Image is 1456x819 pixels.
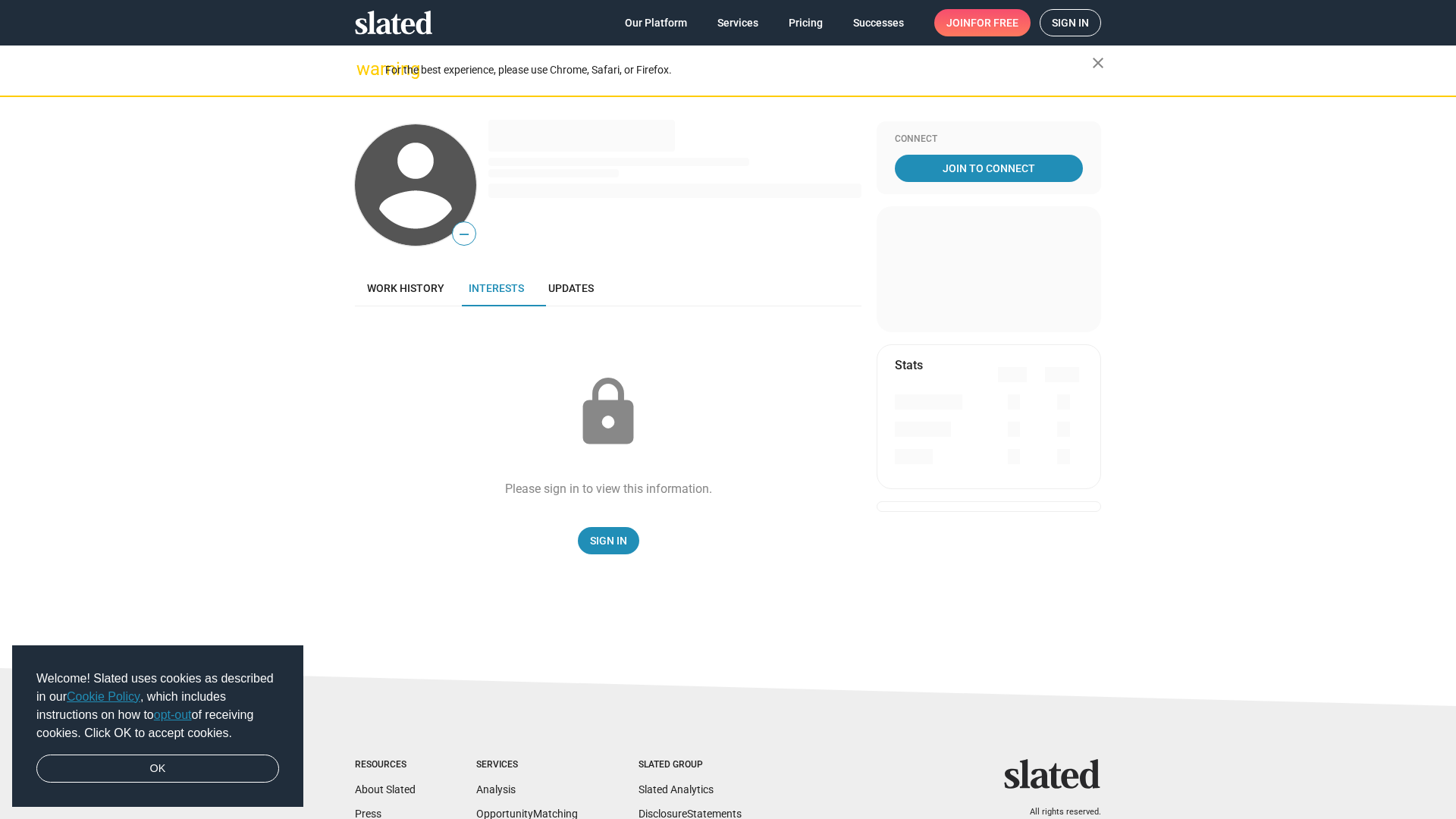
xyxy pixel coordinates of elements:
span: — [453,224,475,244]
a: dismiss cookie message [36,755,279,783]
a: opt-out [154,708,192,721]
a: Services [705,9,770,36]
span: Join [946,9,1018,36]
a: Sign in [1040,9,1101,36]
mat-icon: close [1089,54,1107,72]
span: for free [971,9,1018,36]
a: About Slated [355,783,416,795]
a: Sign In [578,527,639,554]
mat-card-title: Stats [895,357,923,373]
span: Services [717,9,758,36]
span: Our Platform [625,9,687,36]
a: Cookie Policy [67,690,140,703]
div: Services [476,759,578,771]
span: Work history [367,282,444,294]
a: Join To Connect [895,155,1083,182]
a: Slated Analytics [639,783,714,795]
mat-icon: warning [356,60,375,78]
span: Join To Connect [898,155,1080,182]
mat-icon: lock [570,375,646,450]
span: Sign In [590,527,627,554]
a: Successes [841,9,916,36]
div: Connect [895,133,1083,146]
div: Slated Group [639,759,742,771]
a: Analysis [476,783,516,795]
a: Interests [457,270,536,306]
span: Interests [469,282,524,294]
a: Updates [536,270,606,306]
div: For the best experience, please use Chrome, Safari, or Firefox. [385,60,1092,80]
span: Updates [548,282,594,294]
div: Please sign in to view this information. [505,481,712,497]
span: Pricing [789,9,823,36]
div: cookieconsent [12,645,303,808]
span: Successes [853,9,904,36]
a: Pricing [777,9,835,36]
a: Our Platform [613,9,699,36]
span: Welcome! Slated uses cookies as described in our , which includes instructions on how to of recei... [36,670,279,742]
span: Sign in [1052,10,1089,36]
a: Work history [355,270,457,306]
a: Joinfor free [934,9,1031,36]
div: Resources [355,759,416,771]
